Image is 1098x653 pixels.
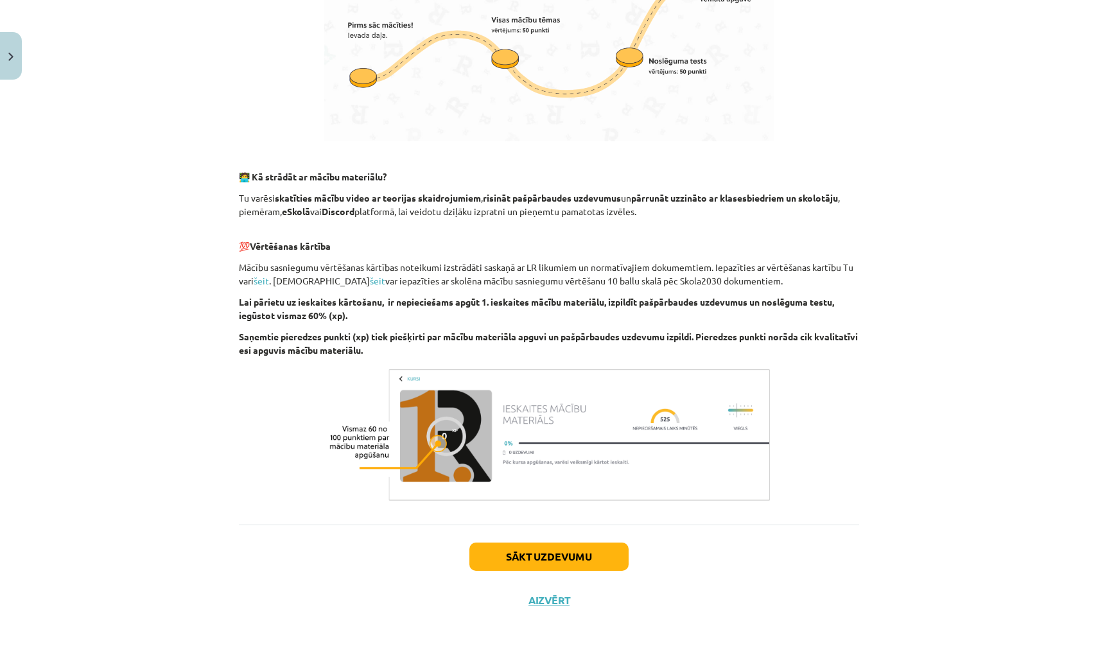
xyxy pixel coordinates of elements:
button: Sākt uzdevumu [469,543,629,571]
button: Aizvērt [525,594,573,607]
b: Lai pārietu uz ieskaites kārtošanu, ir nepieciešams apgūt 1. ieskaites mācību materiālu, izpildīt... [239,296,834,321]
img: icon-close-lesson-0947bae3869378f0d4975bcd49f059093ad1ed9edebbc8119c70593378902aed.svg [8,53,13,61]
a: šeit [370,275,385,286]
b: Vērtēšanas kārtība [250,240,331,252]
p: Mācību sasniegumu vērtēšanas kārtības noteikumi izstrādāti saskaņā ar LR likumiem un normatīvajie... [239,261,859,288]
a: šeit [254,275,269,286]
b: Saņemtie pieredzes punkti (xp) tiek piešķirti par mācību materiāla apguvi un pašpārbaudes uzdevum... [239,331,858,356]
strong: risināt pašpārbaudes uzdevumus [483,192,621,204]
p: 💯 [239,226,859,253]
strong: eSkolā [282,205,310,217]
strong: Discord [322,205,354,217]
p: Tu varēsi , un , piemēram, vai platformā, lai veidotu dziļāku izpratni un pieņemtu pamatotas izvē... [239,191,859,218]
strong: 🧑‍💻 Kā strādāt ar mācību materiālu? [239,171,387,182]
strong: skatīties mācību video ar teorijas skaidrojumiem [275,192,481,204]
strong: pārrunāt uzzināto ar klasesbiedriem un skolotāju [631,192,838,204]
